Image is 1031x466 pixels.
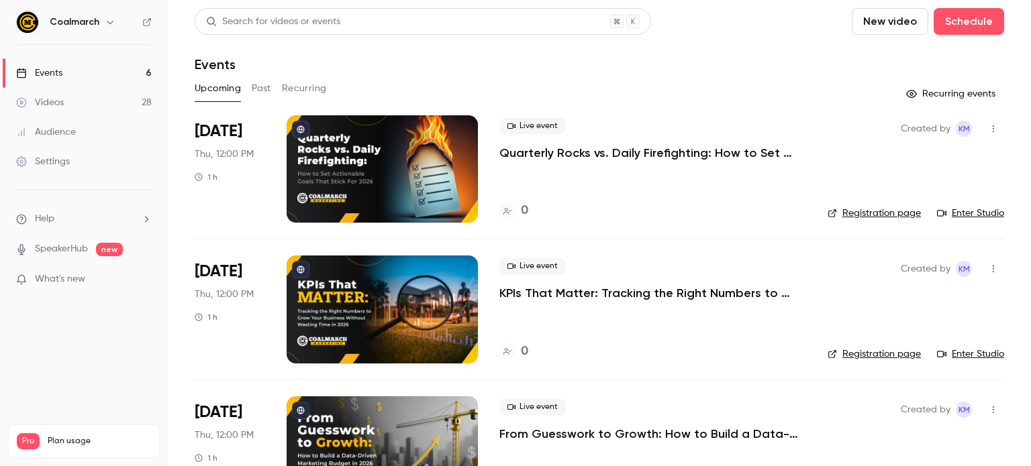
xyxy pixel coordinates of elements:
[828,347,921,361] a: Registration page
[48,436,151,447] span: Plan usage
[195,402,242,423] span: [DATE]
[195,78,241,99] button: Upcoming
[17,433,40,449] span: Pro
[35,272,85,286] span: What's new
[959,121,970,137] span: KM
[50,15,99,29] h6: Coalmarch
[959,402,970,418] span: KM
[195,56,236,72] h1: Events
[499,285,806,301] a: KPIs That Matter: Tracking the Right Numbers to Grow Your Business Without Wasting Time in [DATE]
[521,202,528,220] h4: 0
[937,347,1004,361] a: Enter Studio
[499,202,528,220] a: 0
[195,261,242,282] span: [DATE]
[499,343,528,361] a: 0
[252,78,271,99] button: Past
[282,78,327,99] button: Recurring
[195,312,217,323] div: 1 h
[16,212,152,226] li: help-dropdown-opener
[16,96,64,109] div: Videos
[35,242,88,256] a: SpeakerHub
[499,118,566,134] span: Live event
[956,402,972,418] span: Katie McCaskill
[195,172,217,182] div: 1 h
[521,343,528,361] h4: 0
[136,274,152,286] iframe: Noticeable Trigger
[901,121,950,137] span: Created by
[195,148,254,161] span: Thu, 12:00 PM
[499,258,566,274] span: Live event
[956,121,972,137] span: Katie McCaskill
[956,261,972,277] span: Katie McCaskill
[17,11,38,33] img: Coalmarch
[16,66,62,80] div: Events
[195,288,254,301] span: Thu, 12:00 PM
[900,83,1004,105] button: Recurring events
[937,207,1004,220] a: Enter Studio
[959,261,970,277] span: KM
[852,8,928,35] button: New video
[499,145,806,161] a: Quarterly Rocks vs. Daily Firefighting: How to Set Actionable Goals That Stick For 2026
[16,125,76,139] div: Audience
[195,428,254,442] span: Thu, 12:00 PM
[499,426,806,442] a: From Guesswork to Growth: How to Build a Data-Driven Marketing Budget in [DATE]
[195,115,265,223] div: Sep 18 Thu, 12:00 PM (America/New York)
[195,453,217,463] div: 1 h
[195,121,242,142] span: [DATE]
[195,255,265,363] div: Oct 2 Thu, 12:00 PM (America/New York)
[16,155,70,168] div: Settings
[901,402,950,418] span: Created by
[828,207,921,220] a: Registration page
[96,243,123,256] span: new
[206,15,340,29] div: Search for videos or events
[35,212,54,226] span: Help
[934,8,1004,35] button: Schedule
[901,261,950,277] span: Created by
[499,399,566,415] span: Live event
